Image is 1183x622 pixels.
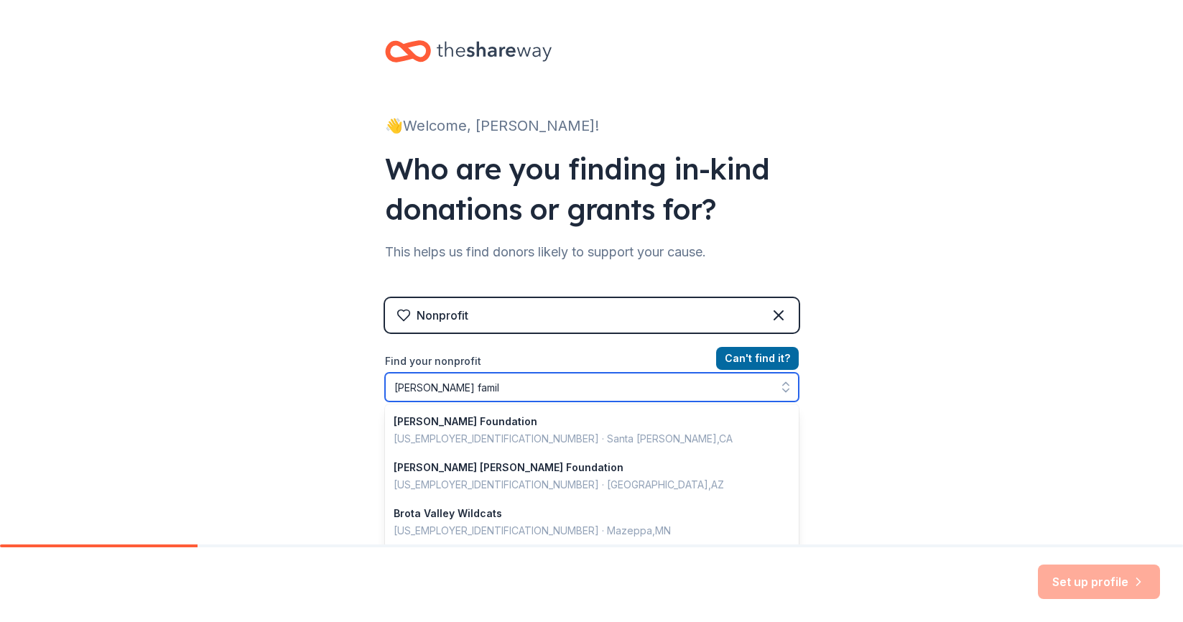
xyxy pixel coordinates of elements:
[394,522,773,539] div: [US_EMPLOYER_IDENTIFICATION_NUMBER] · Mazeppa , MN
[385,373,799,401] input: Search by name, EIN, or city
[394,505,773,522] div: Brota Valley Wildcats
[394,476,773,493] div: [US_EMPLOYER_IDENTIFICATION_NUMBER] · [GEOGRAPHIC_DATA] , AZ
[394,430,773,447] div: [US_EMPLOYER_IDENTIFICATION_NUMBER] · Santa [PERSON_NAME] , CA
[394,413,773,430] div: [PERSON_NAME] Foundation
[394,459,773,476] div: [PERSON_NAME] [PERSON_NAME] Foundation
